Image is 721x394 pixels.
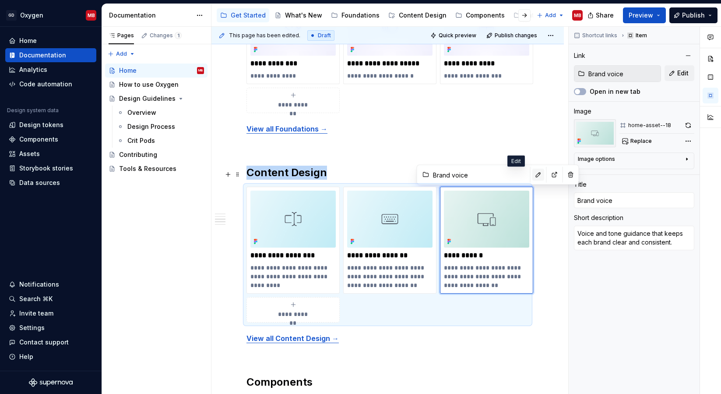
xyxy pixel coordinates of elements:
[127,108,156,117] div: Overview
[574,119,616,147] img: 37ac33ec-8720-4809-b7bc-2b5709282b8a.png
[127,136,155,145] div: Crit Pods
[582,32,617,39] span: Shortcut links
[466,11,505,20] div: Components
[88,12,95,19] div: MB
[574,213,623,222] div: Short description
[105,78,208,92] a: How to use Oxygen
[105,64,208,176] div: Page tree
[127,122,175,131] div: Design Process
[665,65,694,81] button: Edit
[105,148,208,162] a: Contributing
[596,11,614,20] span: Share
[29,378,73,387] svg: Supernova Logo
[113,106,208,120] a: Overview
[105,92,208,106] a: Design Guidelines
[444,191,529,248] img: 37ac33ec-8720-4809-b7bc-2b5709282b8a.png
[19,36,37,45] div: Home
[5,118,96,132] a: Design tokens
[628,122,671,129] div: home-asset--18
[119,150,157,159] div: Contributing
[7,107,59,114] div: Design system data
[113,120,208,134] a: Design Process
[399,11,447,20] div: Content Design
[327,8,383,22] a: Foundations
[452,8,508,22] a: Components
[318,32,331,39] span: Draft
[578,156,690,166] button: Image options
[5,321,96,335] a: Settings
[5,77,96,91] a: Code automation
[19,65,47,74] div: Analytics
[19,178,60,187] div: Data sources
[5,63,96,77] a: Analytics
[677,69,689,78] span: Edit
[682,11,705,20] span: Publish
[271,8,326,22] a: What's New
[109,11,192,20] div: Documentation
[623,7,666,23] button: Preview
[217,8,269,22] a: Get Started
[175,32,182,39] span: 1
[590,87,640,96] label: Open in new tab
[19,280,59,289] div: Notifications
[578,156,615,163] div: Image options
[150,32,182,39] div: Changes
[246,334,339,343] a: View all Content Design →
[19,80,72,89] div: Code automation
[574,192,694,208] input: Add title
[583,7,619,23] button: Share
[19,323,45,332] div: Settings
[19,338,69,347] div: Contact support
[2,6,100,25] button: GDOxygenMB
[545,12,556,19] span: Add
[619,135,656,147] button: Replace
[20,11,43,20] div: Oxygen
[246,375,529,389] h2: Components
[5,176,96,190] a: Data sources
[19,164,73,173] div: Storybook stories
[629,11,653,20] span: Preview
[231,11,266,20] div: Get Started
[19,295,53,303] div: Search ⌘K
[5,147,96,161] a: Assets
[109,32,134,39] div: Pages
[119,80,179,89] div: How to use Oxygen
[246,166,529,180] h2: Content Design
[119,94,176,103] div: Design Guidelines
[439,32,476,39] span: Quick preview
[105,48,138,60] button: Add
[385,8,450,22] a: Content Design
[428,29,480,42] button: Quick preview
[484,29,541,42] button: Publish changes
[285,11,322,20] div: What's New
[5,161,96,175] a: Storybook stories
[669,7,717,23] button: Publish
[250,191,336,248] img: 6b1af58c-a227-4457-9caa-17c728475c72.png
[5,277,96,291] button: Notifications
[495,32,537,39] span: Publish changes
[574,12,581,19] div: MB
[6,10,17,21] div: GD
[19,309,53,318] div: Invite team
[5,335,96,349] button: Contact support
[630,138,652,145] span: Replace
[246,124,327,133] strong: View all Foundations →
[217,7,532,24] div: Page tree
[105,162,208,176] a: Tools & Resources
[19,51,66,60] div: Documentation
[5,132,96,146] a: Components
[198,66,203,75] div: MB
[507,156,525,167] div: Edit
[574,107,591,116] div: Image
[19,135,58,144] div: Components
[119,164,176,173] div: Tools & Resources
[19,121,63,129] div: Design tokens
[116,50,127,57] span: Add
[229,32,300,39] span: This page has been edited.
[119,66,137,75] div: Home
[113,134,208,148] a: Crit Pods
[347,191,433,248] img: ae8ae9f5-0071-4723-b18e-89b1ef8402f7.png
[5,34,96,48] a: Home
